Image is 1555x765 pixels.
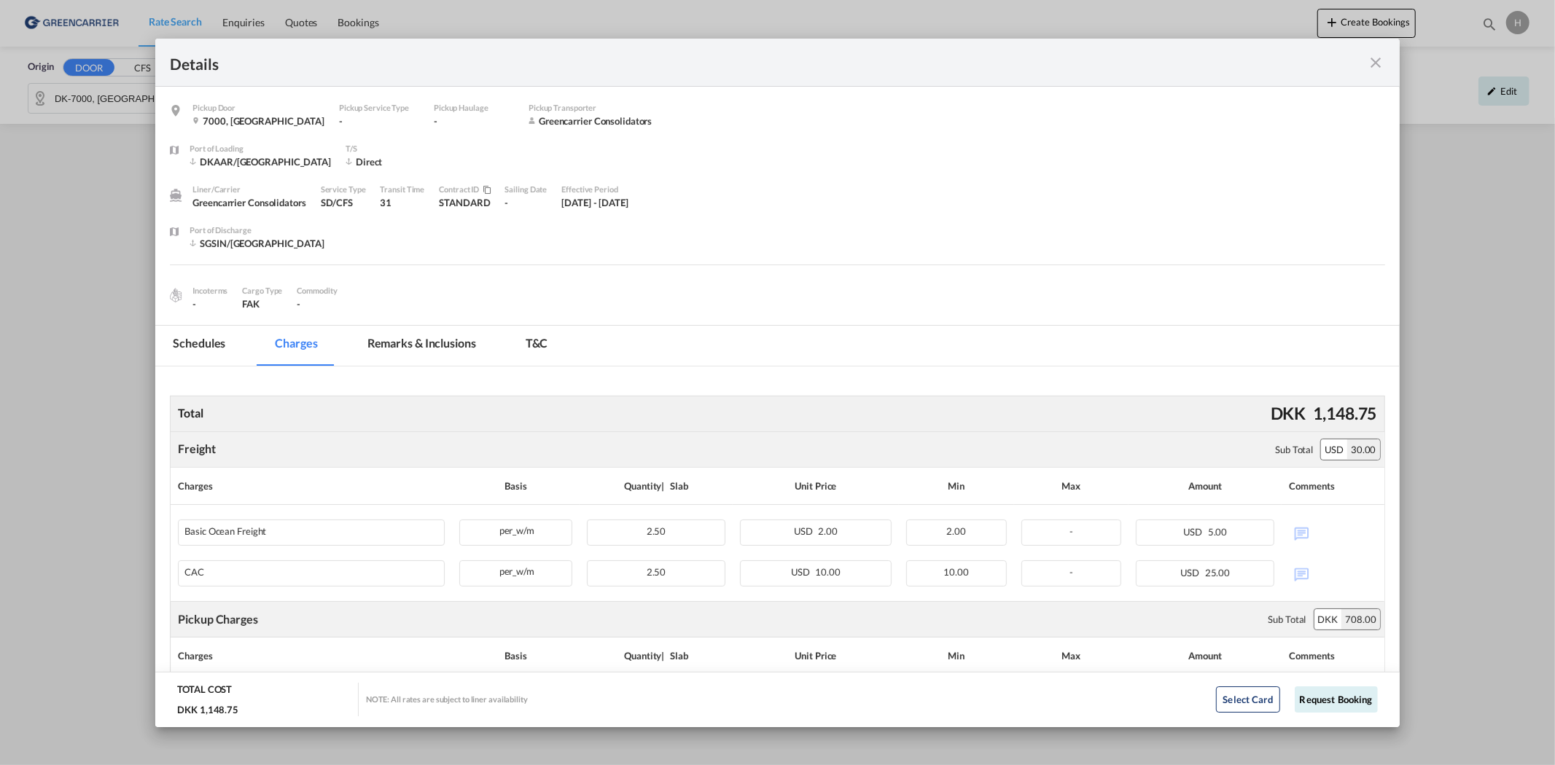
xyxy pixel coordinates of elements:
th: Comments [1282,468,1384,505]
md-icon: icon-close fg-AAA8AD m-0 cursor [1368,54,1385,71]
div: T/S [346,142,462,155]
span: 25.00 [1205,567,1231,578]
md-icon: icon-content-copy [479,186,490,195]
div: Sub Total [1268,613,1306,626]
div: Pickup Door [192,101,324,114]
div: Liner/Carrier [192,183,305,196]
div: per_w/m [460,561,572,579]
div: Pickup Service Type [339,101,419,114]
div: Amount [1136,475,1274,497]
span: USD [1180,567,1203,578]
span: USD [1183,526,1206,538]
span: USD [794,525,817,537]
div: FAK [242,297,282,310]
div: Transit Time [381,183,425,196]
div: - [434,114,514,127]
div: Commodity [297,284,337,297]
div: Basis [459,645,572,667]
button: Select Card [1216,686,1280,713]
div: CAC [184,567,204,578]
div: Max [1021,645,1122,667]
div: Quantity | Slab [587,645,725,667]
md-dialog: Pickup Door ... [155,39,1399,727]
span: SD/CFS [321,197,353,208]
div: Sub Total [1275,443,1313,456]
div: Greencarrier Consolidators [529,114,652,127]
div: DKK [1314,609,1342,629]
div: Total [174,401,207,425]
md-pagination-wrapper: Use the left and right arrow keys to navigate between tabs [155,326,580,366]
div: STANDARD [439,196,490,209]
div: Basic Ocean Freight [184,526,266,537]
div: Greencarrier Consolidators [192,196,305,209]
button: Request Booking [1295,686,1378,713]
div: Unit Price [740,475,892,497]
div: Amount [1136,645,1274,667]
div: Charges [178,475,444,497]
div: Direct [346,155,462,168]
div: Min [906,475,1007,497]
div: Charges [178,645,444,667]
div: Port of Discharge [190,224,324,237]
span: 2.00 [819,525,838,537]
div: Port of Loading [190,142,331,155]
div: DKK 1,148.75 [177,703,238,716]
div: Unit Price [740,645,892,667]
div: No Comments Available [1289,560,1376,586]
md-tab-item: T&C [508,326,566,366]
div: - [505,196,547,209]
div: Sailing Date [505,183,547,196]
div: per_w/m [460,520,572,538]
div: 30.00 [1347,439,1380,460]
div: Incoterms [192,284,227,297]
div: Min [906,645,1007,667]
div: 1 Oct 2025 - 31 Oct 2025 [561,196,628,209]
div: Basis [459,475,572,497]
div: SGSIN/Singapore [190,237,324,250]
span: 2.50 [647,525,666,537]
div: 31 [381,196,425,209]
div: 708.00 [1341,609,1379,629]
div: Pickup Haulage [434,101,514,114]
div: Pickup Transporter [529,101,652,114]
span: - [297,298,300,310]
div: 1,148.75 [1309,398,1380,428]
div: DKK [1267,398,1310,428]
div: NOTE: All rates are subject to liner availability [366,694,528,705]
div: USD [1321,439,1347,460]
div: Freight [178,441,215,457]
div: Quantity | Slab [587,475,725,497]
span: - [1069,525,1073,537]
span: 5.00 [1208,526,1228,538]
div: DKAAR/Aarhus [190,155,331,168]
div: Service Type [321,183,366,196]
span: - [1069,566,1073,578]
div: Contract / Rate Agreement / Tariff / Spot Pricing Reference Number [439,183,490,196]
div: - [339,114,419,127]
th: Comments [1282,637,1384,675]
span: 10.00 [816,566,841,578]
div: Cargo Type [242,284,282,297]
img: cargo.png [168,287,184,303]
div: Max [1021,475,1122,497]
div: Pickup Charges [178,611,258,627]
span: USD [791,566,814,578]
span: 10.00 [943,566,969,578]
span: 2.00 [946,525,966,537]
md-tab-item: Remarks & Inclusions [350,326,494,366]
div: No Comments Available [1289,519,1376,545]
div: Effective Period [561,183,628,196]
div: Details [170,53,1263,71]
md-tab-item: Charges [257,326,335,366]
div: - [192,297,227,310]
span: 2.50 [647,566,666,578]
div: STANDARD [439,183,504,224]
div: TOTAL COST [177,683,232,703]
md-tab-item: Schedules [155,326,243,366]
div: 7000 , Denmark [192,114,324,127]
